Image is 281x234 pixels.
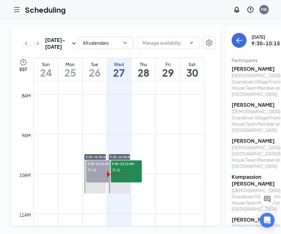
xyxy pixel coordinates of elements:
[23,40,29,47] svg: ChevronLeft
[88,168,91,172] svg: User
[23,39,29,48] button: ChevronLeft
[83,61,107,67] div: Tue
[58,67,82,78] h1: 25
[180,61,204,67] div: Sat
[131,58,156,81] a: August 28, 2025
[25,4,66,15] h1: Scheduling
[21,92,32,99] div: 8am
[111,160,142,167] span: 9:30-10:15 AM
[112,168,116,172] svg: User
[156,58,180,81] a: August 29, 2025
[131,61,156,67] div: Thu
[203,37,215,50] a: Settings
[122,40,128,46] svg: ChevronDown
[35,40,41,47] svg: ChevronRight
[260,192,275,207] button: ChatActive
[107,67,131,78] h1: 27
[110,155,133,159] span: 9:30-10:30 AM
[232,33,247,48] button: back-button
[34,67,58,78] h1: 24
[203,37,215,49] button: Settings
[78,37,134,49] button: All calendarsChevronDown
[58,58,82,81] a: August 25, 2025
[45,37,70,50] h3: [DATE] - [DATE]
[34,61,58,67] div: Sun
[117,168,120,172] span: 11
[58,61,82,67] div: Mon
[21,132,32,139] div: 9am
[18,211,32,218] div: 11am
[260,213,275,228] div: Open Intercom Messenger
[247,6,254,13] svg: QuestionInfo
[86,155,108,159] span: 9:30-10:30 AM
[92,168,96,172] span: 15
[70,40,78,47] svg: SmallChevronDown
[20,66,27,72] span: EST
[264,196,271,203] svg: ChatActive
[131,67,156,78] h1: 28
[86,160,117,167] span: 9:30-10:15 AM
[180,67,204,78] h1: 30
[189,40,194,45] svg: ChevronDown
[180,58,204,81] a: August 30, 2025
[107,61,131,67] div: Wed
[83,67,107,78] h1: 26
[143,39,187,46] input: Manage availability
[156,67,180,78] h1: 29
[20,59,27,66] svg: Clock
[107,58,131,81] a: August 27, 2025
[261,7,267,12] div: MB
[83,58,107,81] a: August 26, 2025
[34,58,58,81] a: August 24, 2025
[18,172,32,178] div: 10am
[13,6,20,13] svg: Hamburger
[156,61,180,67] div: Fri
[235,37,243,44] svg: ArrowLeft
[34,39,41,48] button: ChevronRight
[206,39,213,47] svg: Settings
[233,6,241,13] svg: Notifications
